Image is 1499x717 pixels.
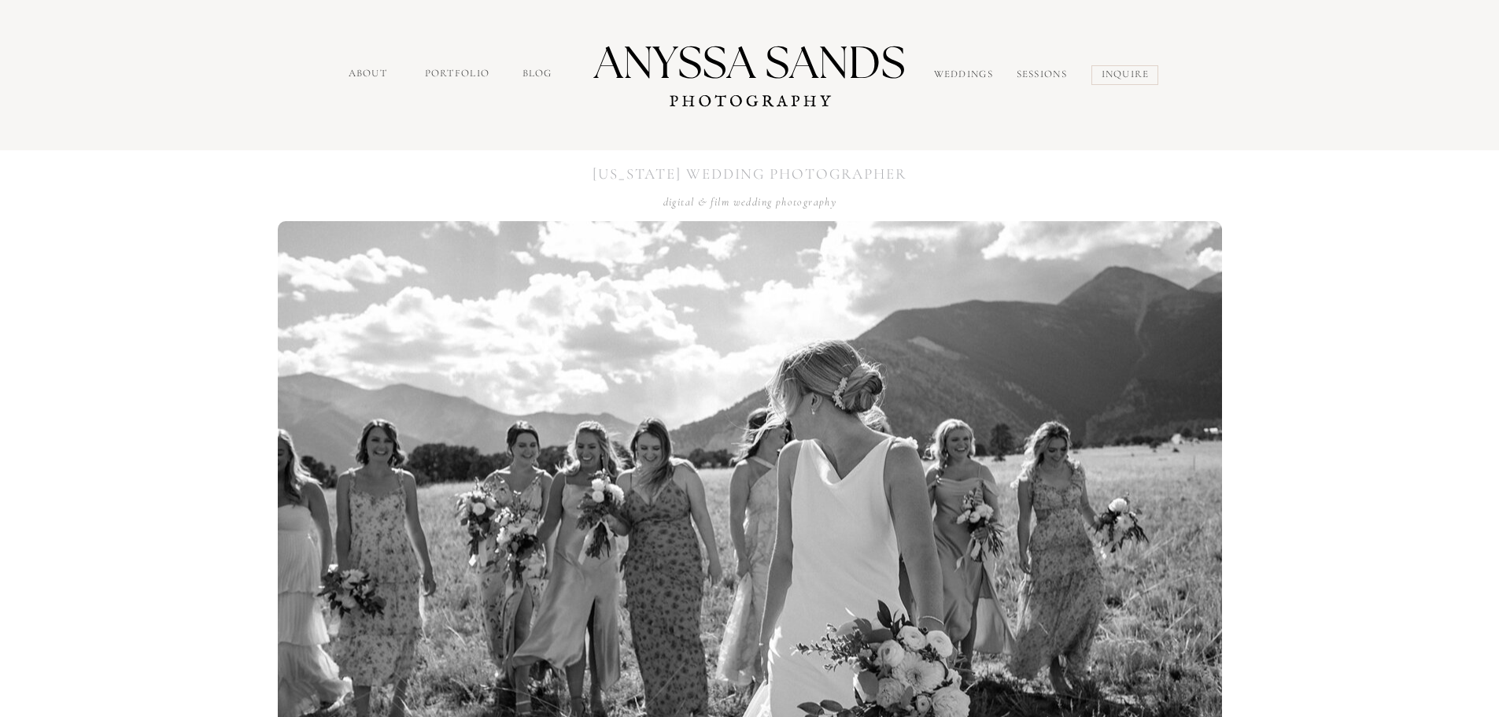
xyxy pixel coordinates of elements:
a: about [349,66,392,84]
a: inquire [1102,67,1153,85]
a: Blog [522,66,559,84]
a: Weddings [934,67,1000,85]
a: portfolio [425,66,493,84]
h2: digital & film wedding photography [648,194,852,209]
h1: [US_STATE] WEDDING PHOTOGRAPHER [577,163,924,183]
a: sessions [1017,67,1074,86]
